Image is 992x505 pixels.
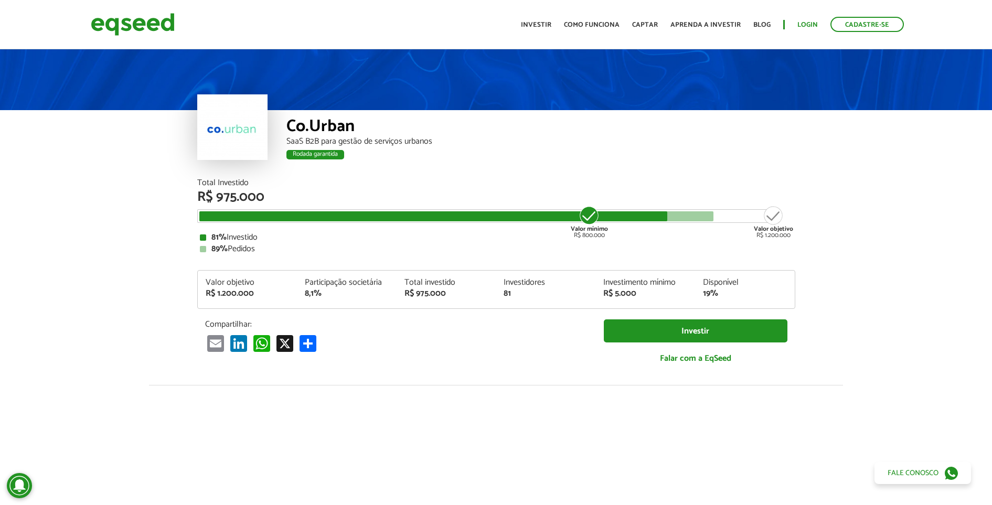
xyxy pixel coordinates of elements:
[754,224,793,234] strong: Valor objetivo
[604,348,787,369] a: Falar com a EqSeed
[703,278,787,287] div: Disponível
[200,245,793,253] div: Pedidos
[206,278,290,287] div: Valor objetivo
[305,278,389,287] div: Participação societária
[274,335,295,352] a: X
[251,335,272,352] a: WhatsApp
[754,205,793,239] div: R$ 1.200.000
[211,242,228,256] strong: 89%
[211,230,227,244] strong: 81%
[228,335,249,352] a: LinkedIn
[197,179,795,187] div: Total Investido
[670,22,741,28] a: Aprenda a investir
[206,289,290,298] div: R$ 1.200.000
[830,17,904,32] a: Cadastre-se
[570,205,609,239] div: R$ 800.000
[404,289,488,298] div: R$ 975.000
[521,22,551,28] a: Investir
[504,289,588,298] div: 81
[404,278,488,287] div: Total investido
[297,335,318,352] a: Compartilhar
[797,22,818,28] a: Login
[604,319,787,343] a: Investir
[874,462,971,484] a: Fale conosco
[703,289,787,298] div: 19%
[504,278,588,287] div: Investidores
[603,289,687,298] div: R$ 5.000
[571,224,608,234] strong: Valor mínimo
[197,190,795,204] div: R$ 975.000
[91,10,175,38] img: EqSeed
[305,289,389,298] div: 8,1%
[564,22,620,28] a: Como funciona
[753,22,771,28] a: Blog
[286,150,344,159] div: Rodada garantida
[632,22,658,28] a: Captar
[205,319,588,329] p: Compartilhar:
[286,118,795,137] div: Co.Urban
[200,233,793,242] div: Investido
[205,335,226,352] a: Email
[603,278,687,287] div: Investimento mínimo
[286,137,795,146] div: SaaS B2B para gestão de serviços urbanos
